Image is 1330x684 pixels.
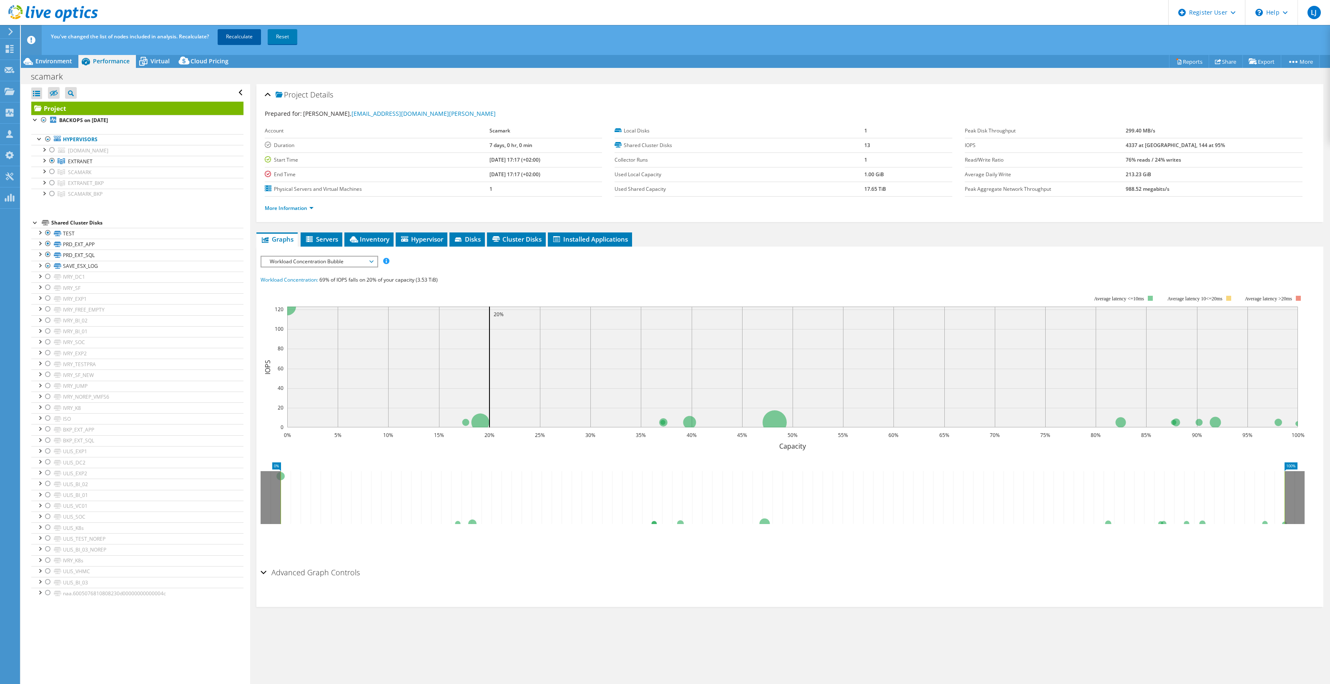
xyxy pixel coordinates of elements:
[31,392,243,402] a: IVRY_NOREP_VMFS6
[263,359,272,374] text: IOPS
[31,167,243,177] a: SCAMARK
[31,446,243,457] a: ULIS_EXP1
[1245,296,1292,302] text: Average latency >20ms
[31,533,243,544] a: ULIS_TEST_NOREP
[489,127,510,134] b: Scamark
[278,404,284,411] text: 20
[275,325,284,332] text: 100
[31,304,243,315] a: IVRY_FREE_EMPTY
[1169,55,1209,68] a: Reports
[31,315,243,326] a: IVRY_BI_02
[151,57,170,65] span: Virtual
[31,402,243,413] a: IVRY_K8
[615,127,864,135] label: Local Disks
[261,564,360,581] h2: Advanced Graph Controls
[59,117,108,124] b: BACKOPS on [DATE]
[31,228,243,239] a: TEST
[31,512,243,522] a: ULIS_SOC
[266,257,373,267] span: Workload Concentration Bubble
[615,185,864,193] label: Used Shared Capacity
[965,185,1126,193] label: Peak Aggregate Network Throughput
[687,432,697,439] text: 40%
[31,381,243,392] a: IVRY_JUMP
[31,479,243,489] a: ULIS_BI_02
[191,57,228,65] span: Cloud Pricing
[31,261,243,272] a: SAVE_ESX_LOG
[779,442,806,451] text: Capacity
[965,156,1126,164] label: Read/Write Ratio
[51,218,243,228] div: Shared Cluster Disks
[888,432,898,439] text: 60%
[351,110,496,117] a: [EMAIL_ADDRESS][DOMAIN_NAME][PERSON_NAME]
[31,522,243,533] a: ULIS_K8s
[965,141,1126,150] label: IOPS
[1126,156,1181,163] b: 76% reads / 24% writes
[31,501,243,512] a: ULIS_VC01
[27,72,76,81] h1: scamark
[31,189,243,200] a: SCAMARK_BKP
[864,171,884,178] b: 1.00 GiB
[1094,296,1144,302] tspan: Average latency <=10ms
[265,205,314,212] a: More Information
[615,141,864,150] label: Shared Cluster Disks
[319,276,438,283] span: 69% of IOPS falls on 20% of your capacity (3.53 TiB)
[31,544,243,555] a: ULIS_BI_03_NOREP
[68,169,91,176] span: SCAMARK
[31,435,243,446] a: BKP_EXT_SQL
[1126,171,1151,178] b: 213.23 GiB
[1141,432,1151,439] text: 85%
[35,57,72,65] span: Environment
[1255,9,1263,16] svg: \n
[278,345,284,352] text: 80
[284,432,291,439] text: 0%
[494,311,504,318] text: 20%
[31,577,243,588] a: ULIS_BI_03
[278,384,284,392] text: 40
[615,170,864,179] label: Used Local Capacity
[31,468,243,479] a: ULIS_EXP2
[268,29,297,44] a: Reset
[31,250,243,260] a: PRD_EXT_SQL
[1126,185,1169,192] b: 988.52 megabits/s
[31,272,243,282] a: IVRY_DC1
[838,432,848,439] text: 55%
[1040,432,1050,439] text: 75%
[864,142,870,149] b: 13
[265,127,489,135] label: Account
[93,57,130,65] span: Performance
[489,171,540,178] b: [DATE] 17:17 (+02:00)
[491,235,542,243] span: Cluster Disks
[265,185,489,193] label: Physical Servers and Virtual Machines
[489,156,540,163] b: [DATE] 17:17 (+02:00)
[31,424,243,435] a: BKP_EXT_APP
[1167,296,1222,302] tspan: Average latency 10<=20ms
[788,432,798,439] text: 50%
[31,282,243,293] a: IVRY_SF
[218,29,261,44] a: Recalculate
[864,185,886,192] b: 17.65 TiB
[31,293,243,304] a: IVRY_EXP1
[31,326,243,337] a: IVRY_BI_01
[265,156,489,164] label: Start Time
[1126,142,1225,149] b: 4337 at [GEOGRAPHIC_DATA], 144 at 95%
[31,369,243,380] a: IVRY_SF_NEW
[1291,432,1304,439] text: 100%
[484,432,494,439] text: 20%
[1281,55,1320,68] a: More
[864,127,867,134] b: 1
[310,90,333,100] span: Details
[535,432,545,439] text: 25%
[1192,432,1202,439] text: 90%
[585,432,595,439] text: 30%
[265,110,302,117] label: Prepared for:
[278,365,284,372] text: 60
[275,306,284,313] text: 120
[1091,432,1101,439] text: 80%
[552,235,628,243] span: Installed Applications
[31,359,243,369] a: IVRY_TESTPRA
[737,432,747,439] text: 45%
[400,235,443,243] span: Hypervisor
[281,424,284,431] text: 0
[31,566,243,577] a: ULIS_VHMC
[31,115,243,126] a: BACKOPS on [DATE]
